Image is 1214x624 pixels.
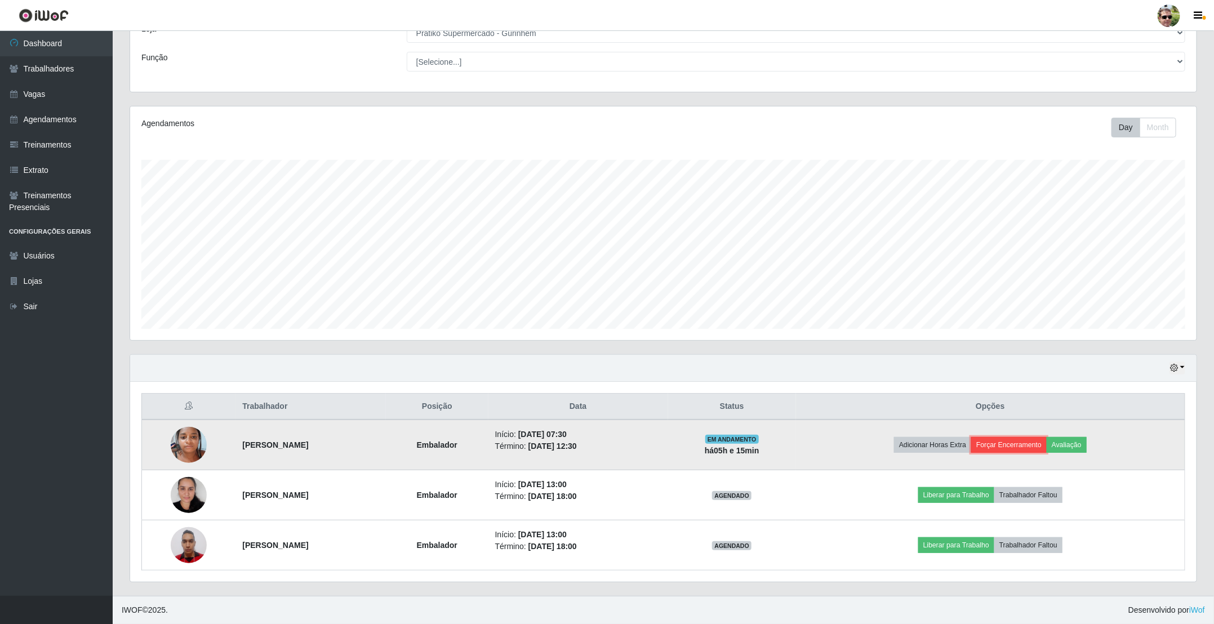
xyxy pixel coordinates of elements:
button: Avaliação [1047,437,1087,453]
time: [DATE] 18:00 [528,542,577,551]
time: [DATE] 07:30 [518,430,567,439]
th: Trabalhador [235,394,386,420]
time: [DATE] 12:30 [528,442,577,451]
div: First group [1111,118,1176,137]
button: Forçar Encerramento [971,437,1047,453]
time: [DATE] 13:00 [518,530,567,539]
button: Adicionar Horas Extra [894,437,971,453]
li: Término: [495,491,661,502]
th: Data [488,394,668,420]
button: Liberar para Trabalho [918,487,994,503]
button: Trabalhador Faltou [994,487,1062,503]
li: Início: [495,529,661,541]
span: EM ANDAMENTO [705,435,759,444]
span: © 2025 . [122,604,168,616]
button: Day [1111,118,1140,137]
li: Início: [495,479,661,491]
img: 1714754537254.jpeg [171,471,207,519]
time: [DATE] 13:00 [518,480,567,489]
div: Agendamentos [141,118,567,130]
button: Month [1140,118,1176,137]
strong: [PERSON_NAME] [242,440,308,449]
strong: [PERSON_NAME] [242,541,308,550]
img: CoreUI Logo [19,8,69,23]
th: Posição [386,394,488,420]
time: [DATE] 18:00 [528,492,577,501]
div: Toolbar with button groups [1111,118,1185,137]
span: AGENDADO [712,541,751,550]
span: AGENDADO [712,491,751,500]
li: Término: [495,440,661,452]
strong: há 05 h e 15 min [705,446,759,455]
strong: Embalador [417,491,457,500]
li: Início: [495,429,661,440]
strong: Embalador [417,541,457,550]
th: Status [668,394,796,420]
label: Função [141,52,168,64]
button: Trabalhador Faltou [994,537,1062,553]
li: Término: [495,541,661,552]
strong: [PERSON_NAME] [242,491,308,500]
span: IWOF [122,605,143,614]
span: Desenvolvido por [1128,604,1205,616]
strong: Embalador [417,440,457,449]
img: 1756057364785.jpeg [171,421,207,469]
a: iWof [1189,605,1205,614]
img: 1747520366813.jpeg [171,521,207,569]
th: Opções [796,394,1185,420]
button: Liberar para Trabalho [918,537,994,553]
